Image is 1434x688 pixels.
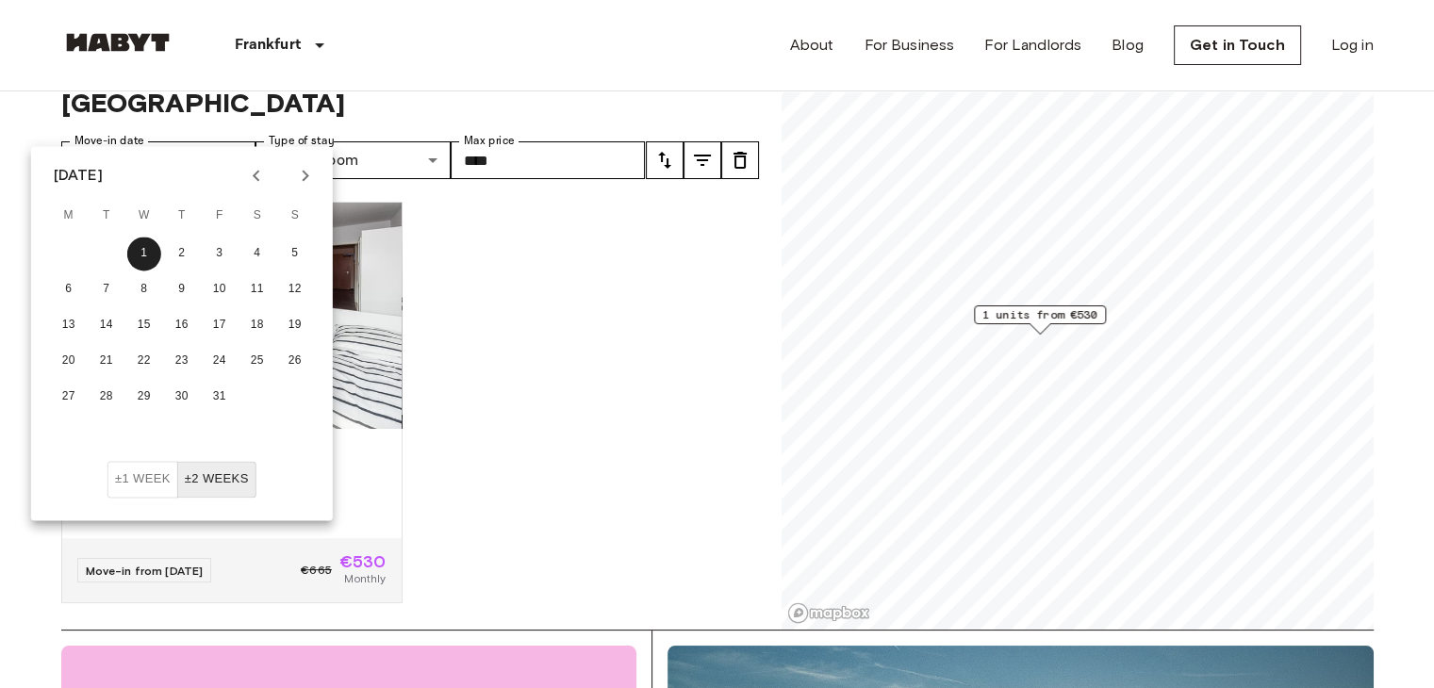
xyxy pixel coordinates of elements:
button: 16 [165,308,199,342]
a: Blog [1112,34,1144,57]
div: Move In Flexibility [107,461,256,498]
button: 11 [240,272,274,306]
label: Type of stay [269,133,335,149]
div: [DATE] [54,164,103,187]
p: Frankfurt [235,34,301,57]
button: 23 [165,344,199,378]
button: 26 [278,344,312,378]
button: 30 [165,380,199,414]
button: 27 [52,380,86,414]
span: €530 [339,553,387,570]
a: For Landlords [984,34,1081,57]
button: 24 [203,344,237,378]
button: 2 [165,237,199,270]
label: Move-in date [74,133,144,149]
button: 5 [278,237,312,270]
button: 4 [240,237,274,270]
button: 21 [90,344,124,378]
button: 10 [203,272,237,306]
span: Monthly [344,570,386,587]
button: ±1 week [107,461,178,498]
button: 12 [278,272,312,306]
button: 20 [52,344,86,378]
button: Previous month [240,159,272,191]
button: 8 [127,272,161,306]
span: Saturday [240,197,274,235]
button: 25 [240,344,274,378]
div: Map marker [974,305,1106,335]
button: tune [646,141,684,179]
a: Mapbox logo [787,602,870,624]
label: Max price [464,133,515,149]
span: €665 [301,562,332,579]
img: Habyt [61,33,174,52]
span: Wednesday [127,197,161,235]
button: 15 [127,308,161,342]
button: ±2 weeks [177,461,256,498]
span: Move-in from [DATE] [86,564,204,578]
span: Monday [52,197,86,235]
canvas: Map [782,32,1374,630]
button: 18 [240,308,274,342]
button: 1 [127,237,161,270]
span: Thursday [165,197,199,235]
button: 7 [90,272,124,306]
button: Next month [289,159,321,191]
a: For Business [864,34,954,57]
a: About [790,34,834,57]
button: 22 [127,344,161,378]
span: Tuesday [90,197,124,235]
button: 14 [90,308,124,342]
button: 28 [90,380,124,414]
button: tune [721,141,759,179]
button: 13 [52,308,86,342]
button: 6 [52,272,86,306]
button: 9 [165,272,199,306]
span: 1 units from €530 [982,306,1097,323]
button: 31 [203,380,237,414]
button: 17 [203,308,237,342]
a: Get in Touch [1174,25,1301,65]
button: 19 [278,308,312,342]
button: 29 [127,380,161,414]
div: PrivateRoom [255,141,451,179]
span: Friday [203,197,237,235]
span: Sunday [278,197,312,235]
button: tune [684,141,721,179]
a: Log in [1331,34,1374,57]
button: 3 [203,237,237,270]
